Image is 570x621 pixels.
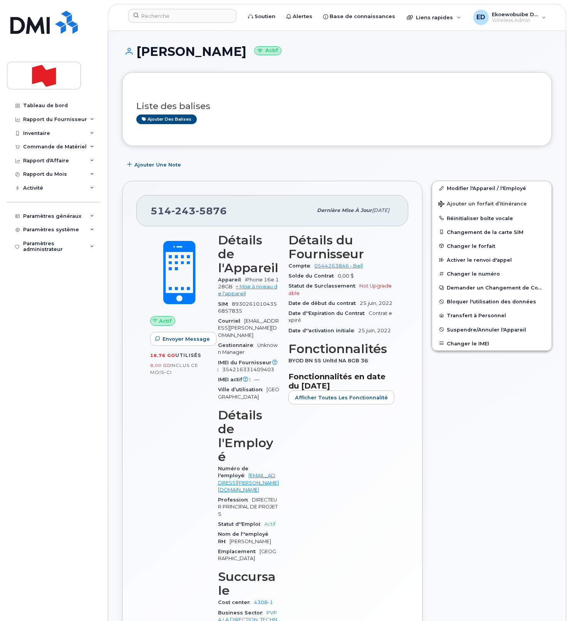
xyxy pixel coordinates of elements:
span: 25 juin, 2022 [360,300,392,306]
span: Numéro de l'employé [218,466,248,478]
a: + Mise à niveau de l'appareil [218,284,277,296]
button: Réinitialiser boîte vocale [432,211,552,225]
button: Suspendre/Annuler l'Appareil [432,323,552,337]
span: Date d''activation initiale [288,328,358,333]
a: Ajouter des balises [136,114,197,124]
h3: Liste des balises [136,101,538,111]
span: [PERSON_NAME] [230,539,271,544]
button: Changement de la carte SIM [432,225,552,239]
span: 8,00 Go [150,363,170,368]
span: 0,00 $ [338,273,354,279]
h1: [PERSON_NAME] [122,45,552,58]
button: Afficher Toutes les Fonctionnalité [288,390,394,404]
span: IMEI du Fournisseur [218,360,279,372]
span: Courriel [218,318,244,324]
span: iPhone 16e 128GB [218,277,279,289]
button: Changer le forfait [432,239,552,253]
span: Ajouter une Note [134,161,181,168]
span: 5876 [196,205,227,217]
span: Gestionnaire [218,342,257,348]
h3: Détails du Fournisseur [288,233,394,261]
span: DIRECTEUR PRINCIPAL DE PROJETS [218,497,278,517]
small: Actif [254,46,282,55]
h3: Fonctionnalités [288,342,394,356]
span: inclus ce mois-ci [150,362,198,375]
span: Changer le forfait [447,243,495,249]
button: Changer le IMEI [432,337,552,350]
span: Compte [288,263,314,269]
span: Dernière mise à jour [317,207,372,213]
button: Activer le renvoi d'appel [432,253,552,267]
span: IMEI actif [218,377,254,382]
span: Afficher Toutes les Fonctionnalité [295,394,388,401]
span: Actif [264,521,275,527]
button: Bloquer l'utilisation des données [432,295,552,308]
span: Cost center [218,599,254,605]
span: 354216331409403 [222,367,274,372]
span: 25 juin, 2022 [358,328,391,333]
span: Solde du Contrat [288,273,338,279]
span: Appareil [218,277,245,283]
span: 243 [171,205,196,217]
span: [EMAIL_ADDRESS][PERSON_NAME][DOMAIN_NAME] [218,318,279,338]
h3: Détails de l'Appareil [218,233,279,275]
span: Emplacement [218,549,260,554]
button: Ajouter une Note [122,158,188,172]
a: Modifier l'Appareil / l'Employé [432,181,552,195]
span: — [254,377,259,382]
span: Profession [218,497,252,503]
h3: Détails de l'Employé [218,408,279,464]
span: 514 [151,205,227,217]
span: Envoyer Message [163,335,210,343]
span: utilisés [175,352,201,358]
span: Not Upgradeable [288,283,392,296]
span: Ajouter un forfait d’itinérance [438,201,527,208]
button: Ajouter un forfait d’itinérance [432,195,552,211]
a: 0544263846 - Bell [314,263,363,269]
span: [DATE] [372,207,389,213]
h3: Succursale [218,570,279,597]
a: 4308-1 [254,599,273,605]
span: Business Sector [218,610,267,616]
span: 89302610104356857835 [218,301,277,314]
span: Date de début du contrat [288,300,360,306]
span: Statut d''Emploi [218,521,264,527]
span: Activer le renvoi d'appel [447,257,512,263]
span: Ville d’utilisation [218,387,267,392]
span: Actif [159,317,172,325]
span: Date d''Expiration du Contrat [288,310,369,316]
h3: Fonctionnalités en date du [DATE] [288,372,394,390]
span: [GEOGRAPHIC_DATA] [218,387,279,399]
button: Changer le numéro [432,267,552,281]
a: [EMAIL_ADDRESS][PERSON_NAME][DOMAIN_NAME] [218,473,279,493]
button: Demander un Changement de Compte [432,281,552,295]
span: 18,76 Go [150,353,175,358]
span: BYOD BN SS Unltd NA 8GB 36 [288,358,372,364]
span: Suspendre/Annuler l'Appareil [447,326,526,332]
span: Nom de l''employé RH [218,531,268,544]
button: Transfert à Personnel [432,308,552,322]
span: SIM [218,301,232,307]
span: Statut de Surclassement [288,283,359,289]
button: Envoyer Message [150,332,216,346]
